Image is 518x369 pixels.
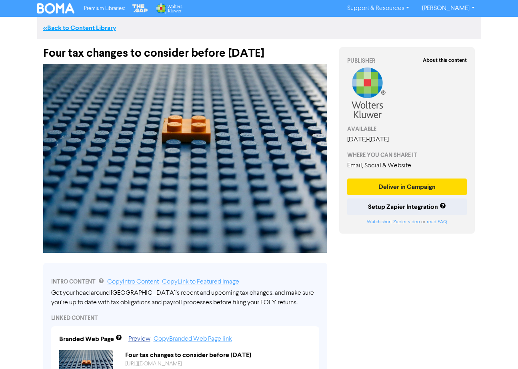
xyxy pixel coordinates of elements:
iframe: Chat Widget [478,331,518,369]
a: Copy Branded Web Page link [154,336,232,342]
img: Wolters Kluwer [155,3,182,14]
a: read FAQ [427,220,447,224]
button: Setup Zapier Integration [347,198,467,215]
a: Copy Intro Content [107,279,159,285]
div: Four tax changes to consider before [DATE] [43,39,327,60]
a: Copy Link to Featured Image [162,279,239,285]
a: [PERSON_NAME] [416,2,481,15]
a: Support & Resources [341,2,416,15]
div: PUBLISHER [347,57,467,65]
div: https://public2.bomamarketing.com/cp/63tD7ice9ttiq2JSNjNaSL?sa=pEpNHgFw [119,360,317,368]
a: Preview [128,336,150,342]
a: Watch short Zapier video [367,220,420,224]
div: INTRO CONTENT [51,277,319,287]
div: WHERE YOU CAN SHARE IT [347,151,467,159]
div: LINKED CONTENT [51,314,319,322]
div: Branded Web Page [59,334,114,344]
img: The Gap [131,3,149,14]
div: [DATE] - [DATE] [347,135,467,145]
a: [URL][DOMAIN_NAME] [125,361,182,367]
span: Premium Libraries: [84,6,125,11]
div: Email, Social & Website [347,161,467,171]
div: or [347,218,467,226]
button: Deliver in Campaign [347,179,467,195]
div: AVAILABLE [347,125,467,133]
strong: About this content [423,57,467,63]
a: <<Back to Content Library [43,24,116,32]
div: Four tax changes to consider before [DATE] [119,350,317,360]
img: BOMA Logo [37,3,75,14]
div: Get your head around [GEOGRAPHIC_DATA]’s recent and upcoming tax changes, and make sure you’re up... [51,288,319,307]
